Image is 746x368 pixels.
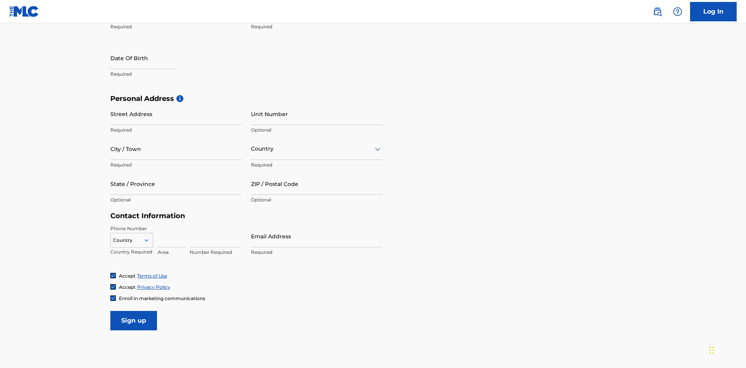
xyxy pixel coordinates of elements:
[111,296,115,300] img: checkbox
[110,127,242,134] p: Required
[251,127,382,134] p: Optional
[110,23,242,30] p: Required
[158,249,185,256] p: Area
[707,331,746,368] iframe: Chat Widget
[709,338,714,362] div: Drag
[251,23,382,30] p: Required
[190,249,240,256] p: Number Required
[137,284,170,290] a: Privacy Policy
[110,248,153,255] p: Country Required
[110,71,242,78] p: Required
[690,2,737,21] a: Log In
[110,161,242,168] p: Required
[111,273,115,278] img: checkbox
[251,249,382,256] p: Required
[119,295,205,301] span: Enroll in marketing communications
[650,4,665,19] a: Public Search
[176,95,183,102] span: i
[119,273,136,279] span: Accept
[251,196,382,203] p: Optional
[119,284,136,290] span: Accept
[110,212,382,220] h5: Contact Information
[251,161,382,168] p: Required
[9,6,39,17] img: MLC Logo
[670,4,685,19] div: Help
[653,7,662,16] img: search
[673,7,682,16] img: help
[137,273,167,279] a: Terms of Use
[110,94,636,103] h5: Personal Address
[110,311,157,330] input: Sign up
[111,285,115,289] img: checkbox
[110,196,242,203] p: Optional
